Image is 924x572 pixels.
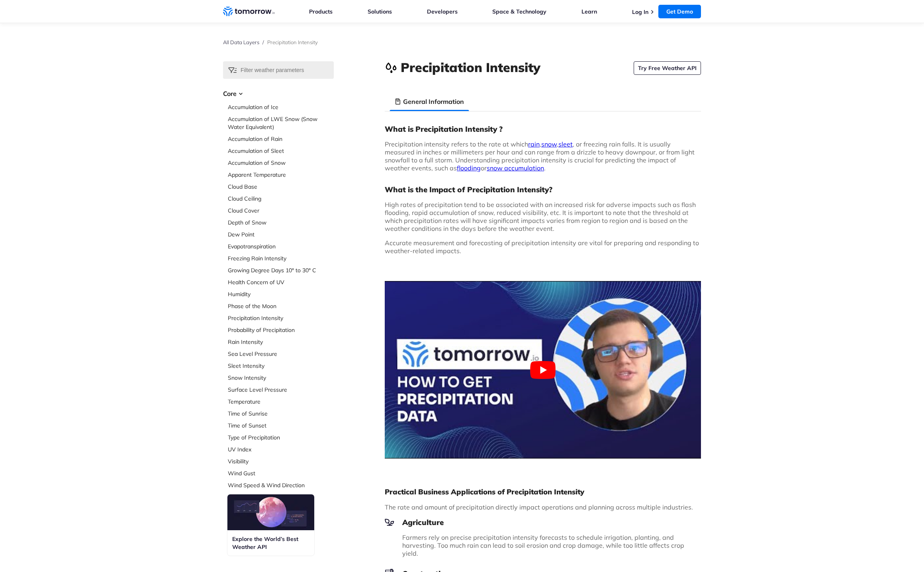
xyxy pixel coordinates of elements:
a: snow [541,140,557,148]
a: Accumulation of Rain [228,135,334,143]
a: Precipitation Intensity [228,314,334,322]
a: Accumulation of Snow [228,159,334,167]
a: Growing Degree Days 10° to 30° C [228,266,334,274]
a: All Data Layers [223,39,259,45]
a: Time of Sunrise [228,410,334,418]
a: Probability of Precipitation [228,326,334,334]
a: Freezing Rain Intensity [228,254,334,262]
a: Health Concern of UV [228,278,334,286]
span: / [262,39,264,45]
a: Surface Level Pressure [228,386,334,394]
a: Evapotranspiration [228,242,334,250]
a: Try Free Weather API [634,61,701,75]
a: Wind Speed & Wind Direction [228,481,334,489]
a: rain [528,140,540,148]
span: Accurate measurement and forecasting of precipitation intensity are vital for preparing and respo... [385,239,699,255]
a: Temperature [228,398,334,406]
a: Log In [632,8,648,16]
a: Apparent Temperature [228,171,334,179]
a: Depth of Snow [228,219,334,226]
a: Space & Technology [492,8,546,15]
a: Time of Sunset [228,422,334,429]
a: Accumulation of LWE Snow (Snow Water Equivalent) [228,115,334,131]
a: Wind Gust [228,469,334,477]
a: Accumulation of Ice [228,103,334,111]
a: Solutions [368,8,392,15]
a: Humidity [228,290,334,298]
a: UV Index [228,445,334,453]
span: Precipitation intensity refers to the rate at which , , , or freezing rain falls. It is usually m... [385,140,695,172]
input: Filter weather parameters [223,61,334,79]
a: Developers [427,8,458,15]
span: High rates of precipitation tend to be associated with an increased risk for adverse impacts such... [385,201,696,232]
li: General Information [390,92,469,111]
a: Cloud Cover [228,207,334,215]
a: Visibility [228,457,334,465]
span: Farmers rely on precise precipitation intensity forecasts to schedule irrigation, planting, and h... [402,533,684,557]
a: flooding [457,164,481,172]
a: snow accumulation [487,164,544,172]
a: Get Demo [658,5,701,18]
h3: Agriculture [385,517,701,527]
h3: Core [223,89,334,98]
span: Precipitation Intensity [267,39,318,45]
h3: What is Precipitation Intensity ? [385,124,701,134]
a: Cloud Ceiling [228,195,334,203]
a: sleet [558,140,573,148]
h3: General Information [403,97,464,106]
a: Phase of the Moon [228,302,334,310]
h3: What is the Impact of Precipitation Intensity? [385,185,701,194]
a: Type of Precipitation [228,433,334,441]
a: Sleet Intensity [228,362,334,370]
h1: Precipitation Intensity [401,59,540,76]
h2: Practical Business Applications of Precipitation Intensity [385,487,701,497]
a: Cloud Base [228,183,334,191]
h3: Explore the World’s Best Weather API [232,535,309,551]
a: Rain Intensity [228,338,334,346]
a: Home link [223,6,275,18]
a: Accumulation of Sleet [228,147,334,155]
a: Snow Intensity [228,374,334,382]
a: Dew Point [228,230,334,238]
a: Learn [581,8,597,15]
a: Products [309,8,333,15]
a: Explore the World’s Best Weather API [227,494,314,556]
button: Play Youtube video [385,281,701,459]
a: Sea Level Pressure [228,350,334,358]
span: The rate and amount of precipitation directly impact operations and planning across multiple indu... [385,503,693,511]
